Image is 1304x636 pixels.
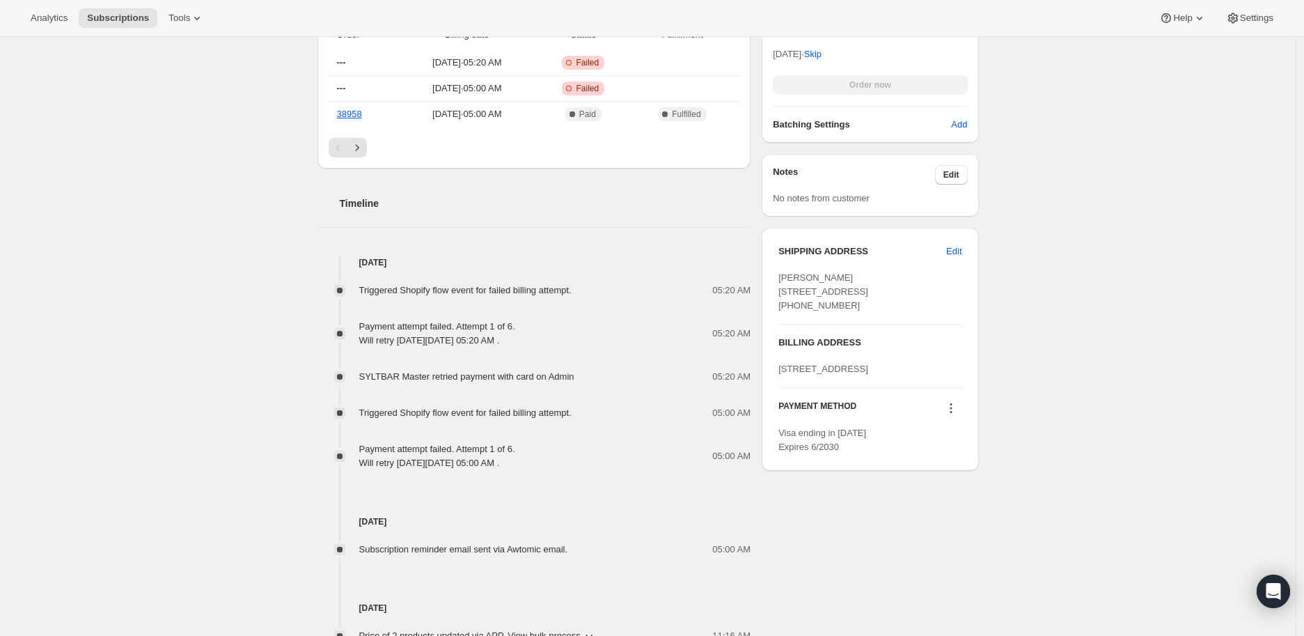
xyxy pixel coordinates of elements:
[712,449,751,463] span: 05:00 AM
[712,327,751,341] span: 05:20 AM
[337,57,346,68] span: ---
[359,320,515,348] div: Payment attempt failed. Attempt 1 of 6. Will retry [DATE][DATE] 05:20 AM .
[359,285,572,295] span: Triggered Shopify flow event for failed billing attempt.
[712,370,751,384] span: 05:20 AM
[773,49,822,59] span: [DATE] ·
[1257,575,1290,608] div: Open Intercom Messenger
[576,57,599,68] span: Failed
[712,406,751,420] span: 05:00 AM
[1173,13,1192,24] span: Help
[946,245,961,258] span: Edit
[943,114,975,136] button: Add
[337,83,346,93] span: ---
[340,196,751,210] h2: Timeline
[938,240,970,263] button: Edit
[31,13,68,24] span: Analytics
[401,107,533,121] span: [DATE] · 05:00 AM
[359,442,515,470] div: Payment attempt failed. Attempt 1 of 6. Will retry [DATE][DATE] 05:00 AM .
[778,336,961,350] h3: BILLING ADDRESS
[773,193,870,203] span: No notes from customer
[576,83,599,94] span: Failed
[359,371,574,382] span: SYLTBAR Master retried payment with card on Admin
[773,118,951,132] h6: Batching Settings
[712,543,751,557] span: 05:00 AM
[317,601,751,615] h4: [DATE]
[1240,13,1273,24] span: Settings
[317,515,751,529] h4: [DATE]
[359,408,572,418] span: Triggered Shopify flow event for failed billing attempt.
[712,284,751,297] span: 05:20 AM
[778,272,868,311] span: [PERSON_NAME] [STREET_ADDRESS] [PHONE_NUMBER]
[329,138,740,157] nav: Pagination
[22,8,76,28] button: Analytics
[401,56,533,70] span: [DATE] · 05:20 AM
[579,109,596,120] span: Paid
[935,165,968,185] button: Edit
[168,13,190,24] span: Tools
[773,165,935,185] h3: Notes
[951,118,967,132] span: Add
[943,169,959,180] span: Edit
[778,401,856,419] h3: PAYMENT METHOD
[401,82,533,95] span: [DATE] · 05:00 AM
[796,43,830,65] button: Skip
[804,47,822,61] span: Skip
[87,13,149,24] span: Subscriptions
[1218,8,1282,28] button: Settings
[778,364,868,374] span: [STREET_ADDRESS]
[79,8,157,28] button: Subscriptions
[672,109,700,120] span: Fulfilled
[317,256,751,270] h4: [DATE]
[347,138,367,157] button: Next
[1151,8,1214,28] button: Help
[160,8,212,28] button: Tools
[359,544,568,554] span: Subscription reminder email sent via Awtomic email.
[337,109,362,119] a: 38958
[778,428,866,452] span: Visa ending in [DATE] Expires 6/2030
[778,245,946,258] h3: SHIPPING ADDRESS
